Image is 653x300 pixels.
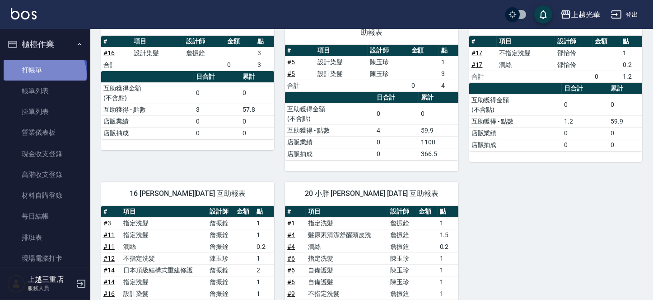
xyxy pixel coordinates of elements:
[194,104,240,115] td: 3
[562,139,608,151] td: 0
[207,264,234,276] td: 詹振銓
[207,288,234,300] td: 詹振銓
[254,229,274,241] td: 1
[469,94,562,115] td: 互助獲得金額 (不含點)
[254,252,274,264] td: 1
[374,136,419,148] td: 0
[315,45,368,57] th: 項目
[469,71,497,82] td: 合計
[287,243,295,250] a: #4
[28,284,74,292] p: 服務人員
[419,124,458,136] td: 59.9
[121,264,207,276] td: 日本頂級結構式重建修護
[438,264,458,276] td: 1
[409,45,439,57] th: 金額
[469,36,642,83] table: a dense table
[103,231,115,238] a: #11
[194,82,240,104] td: 0
[306,276,388,288] td: 自備護髮
[608,139,642,151] td: 0
[207,206,234,218] th: 設計師
[4,143,87,164] a: 現金收支登錄
[287,58,295,66] a: #5
[285,103,374,124] td: 互助獲得金額 (不含點)
[562,115,608,127] td: 1.2
[194,127,240,139] td: 0
[225,59,255,71] td: 0
[439,80,458,91] td: 4
[121,206,207,218] th: 項目
[103,278,115,286] a: #14
[419,103,458,124] td: 0
[620,36,642,48] th: 點
[438,206,458,218] th: 點
[557,5,604,24] button: 上越光華
[285,92,458,160] table: a dense table
[555,36,593,48] th: 設計師
[254,206,274,218] th: 點
[306,252,388,264] td: 指定洗髮
[438,288,458,300] td: 1
[121,217,207,229] td: 指定洗髮
[101,206,121,218] th: #
[416,206,437,218] th: 金額
[4,60,87,81] a: 打帳單
[306,288,388,300] td: 不指定洗髮
[388,217,416,229] td: 詹振銓
[571,9,600,20] div: 上越光華
[368,56,409,68] td: 陳玉珍
[419,92,458,104] th: 累計
[287,267,295,274] a: #6
[207,241,234,252] td: 詹振銓
[101,36,131,48] th: #
[4,33,87,56] button: 櫃檯作業
[368,68,409,80] td: 陳玉珍
[287,70,295,77] a: #5
[285,136,374,148] td: 店販業績
[471,61,483,68] a: #17
[225,36,255,48] th: 金額
[555,47,593,59] td: 邵怡伶
[438,229,458,241] td: 1.5
[315,56,368,68] td: 設計染髮
[562,83,608,95] th: 日合計
[608,83,642,95] th: 累計
[28,275,74,284] h5: 上越三重店
[285,206,306,218] th: #
[194,71,240,83] th: 日合計
[306,241,388,252] td: 潤絲
[4,227,87,248] a: 排班表
[240,82,274,104] td: 0
[439,68,458,80] td: 3
[103,255,115,262] a: #12
[254,241,274,252] td: 0.2
[306,217,388,229] td: 指定洗髮
[497,47,555,59] td: 不指定洗髮
[439,45,458,57] th: 點
[438,217,458,229] td: 1
[240,127,274,139] td: 0
[131,47,184,59] td: 設計染髮
[388,241,416,252] td: 詹振銓
[285,45,458,92] table: a dense table
[562,127,608,139] td: 0
[121,288,207,300] td: 設計染髮
[388,252,416,264] td: 陳玉珍
[112,189,263,198] span: 16 [PERSON_NAME][DATE] 互助報表
[4,122,87,143] a: 營業儀表板
[287,231,295,238] a: #4
[240,115,274,127] td: 0
[101,82,194,104] td: 互助獲得金額 (不含點)
[409,80,439,91] td: 0
[388,206,416,218] th: 設計師
[207,229,234,241] td: 詹振銓
[287,278,295,286] a: #6
[255,47,274,59] td: 3
[285,45,315,57] th: #
[103,219,111,227] a: #3
[306,206,388,218] th: 項目
[255,36,274,48] th: 點
[607,6,642,23] button: 登出
[287,219,295,227] a: #1
[592,36,620,48] th: 金額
